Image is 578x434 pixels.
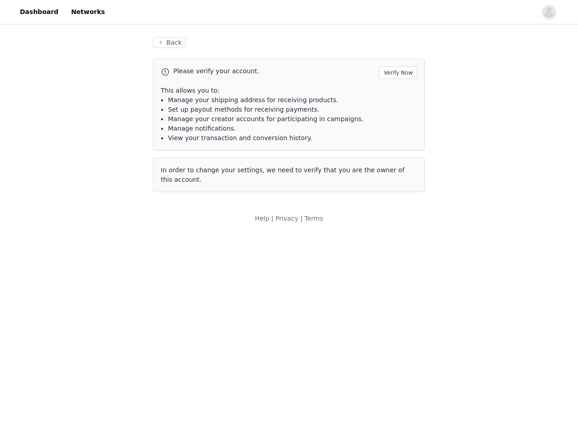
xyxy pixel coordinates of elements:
[168,134,312,142] span: View your transaction and conversion history.
[168,106,319,113] span: Set up payout methods for receiving payments.
[168,115,364,123] span: Manage your creator accounts for participating in campaigns.
[300,215,303,222] span: |
[153,37,186,48] button: Back
[168,96,338,104] span: Manage your shipping address for receiving products.
[161,166,405,183] span: In order to change your settings, we need to verify that you are the owner of this account.
[545,5,553,19] div: avatar
[161,86,417,95] p: This allows you to:
[271,215,274,222] span: |
[379,66,417,79] button: Verify Now
[173,66,376,76] p: Please verify your account.
[255,215,269,222] a: Help
[14,2,64,22] a: Dashboard
[304,215,323,222] a: Terms
[65,2,110,22] a: Networks
[275,215,298,222] a: Privacy
[168,125,236,132] span: Manage notifications.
